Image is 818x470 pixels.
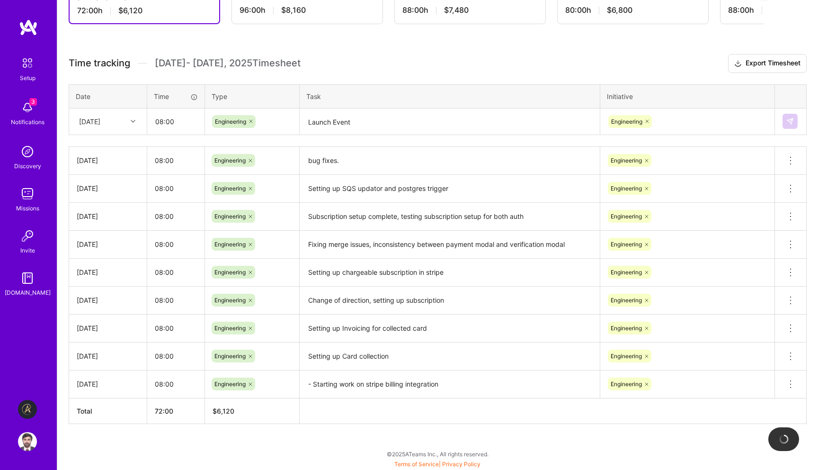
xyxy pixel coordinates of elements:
[611,185,642,192] span: Engineering
[611,352,642,360] span: Engineering
[147,204,204,229] input: HH:MM
[214,213,246,220] span: Engineering
[19,19,38,36] img: logo
[301,176,599,202] textarea: Setting up SQS updator and postgres trigger
[565,5,701,15] div: 80:00 h
[29,98,37,106] span: 3
[611,297,642,304] span: Engineering
[131,119,135,124] i: icon Chevron
[147,260,204,285] input: HH:MM
[611,118,642,125] span: Engineering
[214,297,246,304] span: Engineering
[214,185,246,192] span: Engineering
[611,241,642,248] span: Engineering
[607,5,632,15] span: $6,800
[444,5,469,15] span: $7,480
[14,161,41,171] div: Discovery
[611,269,642,276] span: Engineering
[77,211,139,221] div: [DATE]
[281,5,306,15] span: $8,160
[300,84,600,108] th: Task
[786,117,794,125] img: Submit
[5,288,51,298] div: [DOMAIN_NAME]
[147,176,204,201] input: HH:MM
[611,380,642,388] span: Engineering
[147,343,204,369] input: HH:MM
[57,442,818,466] div: © 2025 ATeams Inc., All rights reserved.
[205,84,300,108] th: Type
[147,148,204,173] input: HH:MM
[147,288,204,313] input: HH:MM
[734,59,742,69] i: icon Download
[118,6,142,16] span: $6,120
[147,371,204,397] input: HH:MM
[69,398,147,424] th: Total
[607,91,768,101] div: Initiative
[301,288,599,314] textarea: Change of direction, setting up subscription
[16,432,39,451] a: User Avatar
[301,343,599,370] textarea: Setting up Card collection
[11,117,44,127] div: Notifications
[214,325,246,332] span: Engineering
[155,57,301,69] span: [DATE] - [DATE] , 2025 Timesheet
[301,204,599,230] textarea: Subscription setup complete, testing subscription setup for both auth
[778,433,790,445] img: loading
[782,114,799,129] div: null
[301,148,599,174] textarea: bug fixes.
[79,117,100,127] div: [DATE]
[20,73,36,83] div: Setup
[214,157,246,164] span: Engineering
[442,461,480,468] a: Privacy Policy
[301,316,599,342] textarea: Setting up Invoicing for collected card
[16,203,39,213] div: Missions
[18,53,37,73] img: setup
[147,316,204,341] input: HH:MM
[611,325,642,332] span: Engineering
[394,461,439,468] a: Terms of Service
[18,184,37,203] img: teamwork
[214,352,246,360] span: Engineering
[611,157,642,164] span: Engineering
[394,461,480,468] span: |
[69,84,147,108] th: Date
[240,5,375,15] div: 96:00 h
[611,213,642,220] span: Engineering
[77,323,139,333] div: [DATE]
[154,91,198,101] div: Time
[77,6,212,16] div: 72:00 h
[148,109,204,134] input: HH:MM
[147,398,205,424] th: 72:00
[214,241,246,248] span: Engineering
[728,54,807,73] button: Export Timesheet
[18,226,37,245] img: Invite
[301,371,599,398] textarea: - Starting work on stripe billing integration
[77,351,139,361] div: [DATE]
[77,155,139,165] div: [DATE]
[18,142,37,161] img: discovery
[301,109,599,135] textarea: Launch Event
[69,57,130,69] span: Time tracking
[18,432,37,451] img: User Avatar
[147,232,204,257] input: HH:MM
[77,379,139,389] div: [DATE]
[301,232,599,258] textarea: Fixing merge issues, inconsistency between payment modal and verification modal
[213,407,234,415] span: $ 6,120
[77,295,139,305] div: [DATE]
[77,183,139,193] div: [DATE]
[18,98,37,117] img: bell
[301,260,599,286] textarea: Setting up chargeable subscription in stripe
[18,400,37,419] img: Aldea: Transforming Behavior Change Through AI-Driven Coaching
[402,5,538,15] div: 88:00 h
[16,400,39,419] a: Aldea: Transforming Behavior Change Through AI-Driven Coaching
[18,269,37,288] img: guide book
[20,245,35,255] div: Invite
[214,380,246,388] span: Engineering
[214,269,246,276] span: Engineering
[77,239,139,249] div: [DATE]
[215,118,246,125] span: Engineering
[77,267,139,277] div: [DATE]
